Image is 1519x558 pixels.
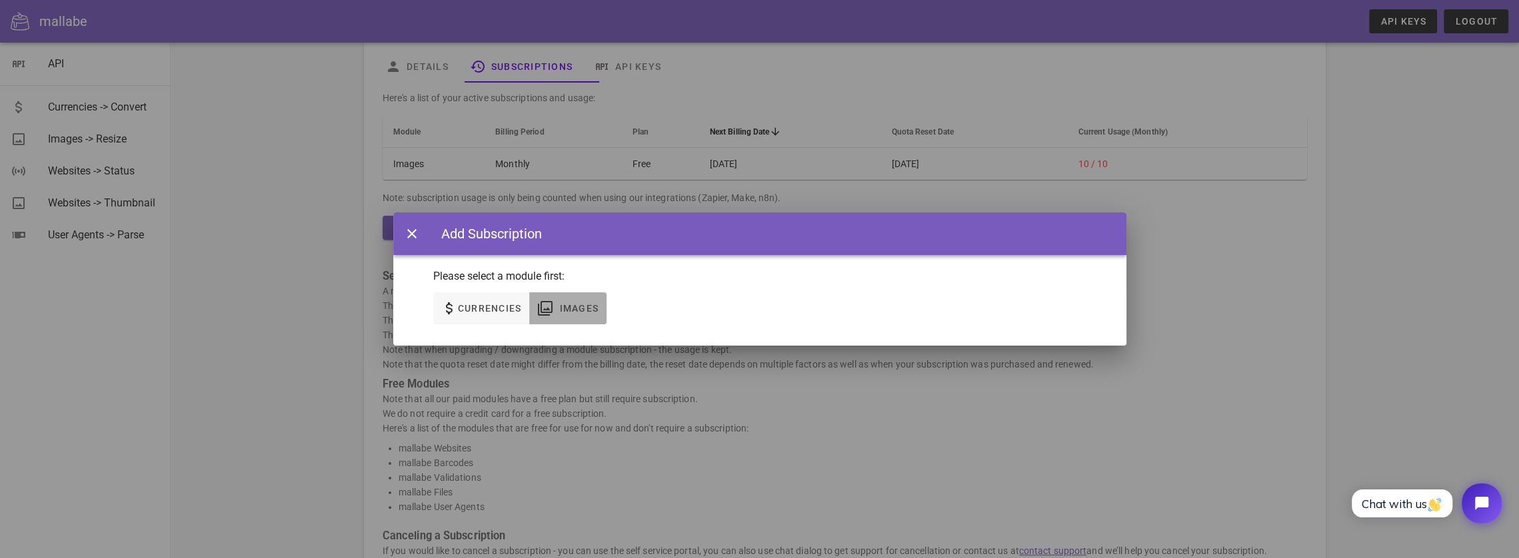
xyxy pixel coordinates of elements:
iframe: Tidio Chat [1337,472,1513,535]
span: Currencies [457,303,522,314]
span: Images [559,303,599,314]
p: Please select a module first: [433,268,1086,284]
button: Currencies [433,292,530,324]
div: Add Subscription [428,224,542,244]
button: Images [529,292,607,324]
